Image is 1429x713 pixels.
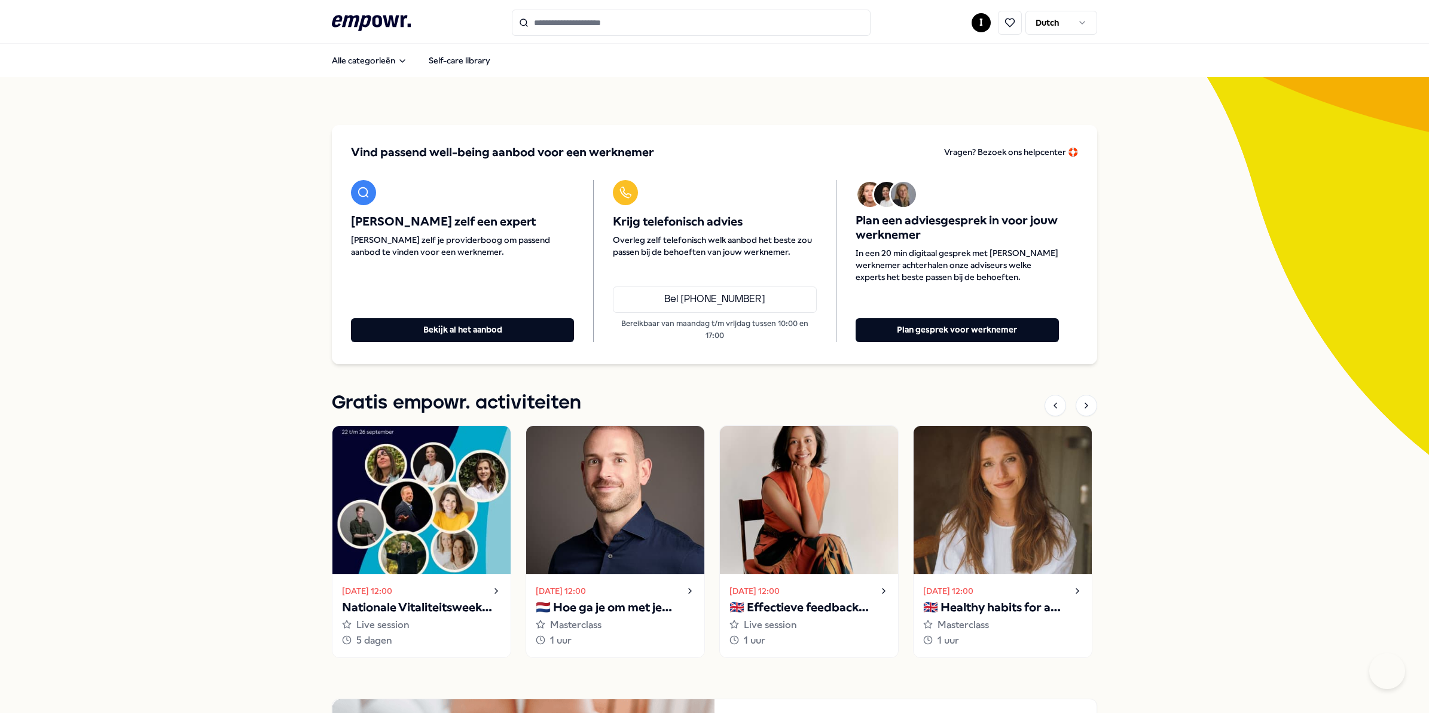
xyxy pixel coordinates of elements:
div: Masterclass [923,617,1082,633]
span: Vragen? Bezoek ons helpcenter 🛟 [944,147,1078,157]
div: Masterclass [536,617,695,633]
a: [DATE] 12:00🇬🇧 Healthy habits for a stress-free start to the yearMasterclass1 uur [913,425,1092,658]
span: Plan een adviesgesprek in voor jouw werknemer [856,214,1059,242]
h1: Gratis empowr. activiteiten [332,388,581,418]
img: activity image [914,426,1092,574]
p: 🇬🇧 Effectieve feedback geven en ontvangen [729,598,888,617]
span: Krijg telefonisch advies [613,215,816,229]
span: In een 20 min digitaal gesprek met [PERSON_NAME] werknemer achterhalen onze adviseurs welke exper... [856,247,1059,283]
div: 1 uur [536,633,695,648]
img: Avatar [857,182,883,207]
a: Bel [PHONE_NUMBER] [613,287,816,313]
span: Vind passend well-being aanbod voor een werknemer [351,144,654,161]
a: Self-care library [419,48,500,72]
a: Vragen? Bezoek ons helpcenter 🛟 [944,144,1078,161]
input: Search for products, categories or subcategories [512,10,871,36]
div: Live session [729,617,888,633]
img: Avatar [891,182,916,207]
img: activity image [332,426,511,574]
button: Plan gesprek voor werknemer [856,318,1059,342]
div: Live session [342,617,501,633]
a: [DATE] 12:00🇬🇧 Effectieve feedback geven en ontvangenLive session1 uur [719,425,899,658]
span: [PERSON_NAME] zelf je providerboog om passend aanbod te vinden voor een werknemer. [351,234,574,258]
iframe: Help Scout Beacon - Open [1369,653,1405,689]
a: [DATE] 12:00🇳🇱 Hoe ga je om met je innerlijke criticus?Masterclass1 uur [526,425,705,658]
time: [DATE] 12:00 [342,584,392,598]
time: [DATE] 12:00 [729,584,780,598]
div: 1 uur [729,633,888,648]
img: activity image [720,426,898,574]
img: activity image [526,426,704,574]
a: [DATE] 12:00Nationale Vitaliteitsweek 2025Live session5 dagen [332,425,511,658]
button: I [972,13,991,32]
nav: Main [322,48,500,72]
button: Bekijk al het aanbod [351,318,574,342]
p: 🇬🇧 Healthy habits for a stress-free start to the year [923,598,1082,617]
div: 1 uur [923,633,1082,648]
div: 5 dagen [342,633,501,648]
time: [DATE] 12:00 [536,584,586,598]
span: [PERSON_NAME] zelf een expert [351,215,574,229]
p: Bereikbaar van maandag t/m vrijdag tussen 10:00 en 17:00 [613,318,816,342]
button: Alle categorieën [322,48,417,72]
p: 🇳🇱 Hoe ga je om met je innerlijke criticus? [536,598,695,617]
time: [DATE] 12:00 [923,584,973,598]
span: Overleg zelf telefonisch welk aanbod het beste zou passen bij de behoeften van jouw werknemer. [613,234,816,258]
img: Avatar [874,182,899,207]
p: Nationale Vitaliteitsweek 2025 [342,598,501,617]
